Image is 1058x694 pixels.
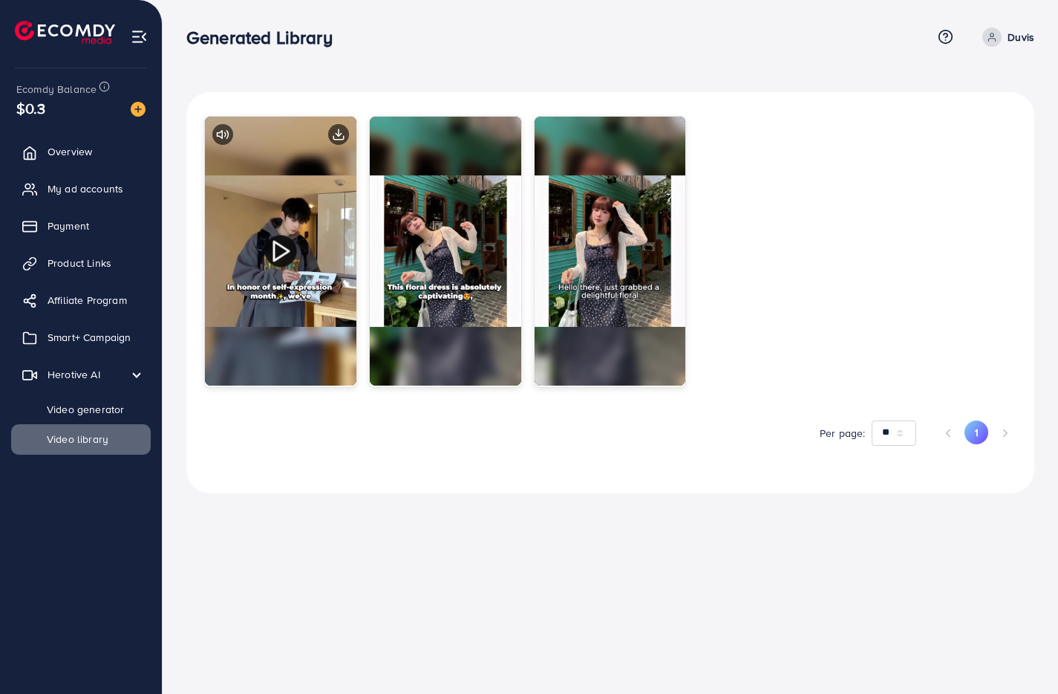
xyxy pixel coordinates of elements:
[48,181,123,196] span: My ad accounts
[11,424,151,454] a: Video library
[15,21,115,44] img: logo
[11,211,151,241] a: Payment
[11,285,151,315] a: Affiliate Program
[131,28,148,45] img: menu
[48,330,131,345] span: Smart+ Campaign
[976,27,1034,47] a: Duvis
[11,395,151,424] a: Video generator
[26,432,108,447] span: Video library
[370,117,521,386] img: ec7c6853-f0e2-4a09-9cc8-98fed9ce0d92-1759227380262.jpeg
[820,426,865,441] span: Per page:
[16,97,46,119] span: $0.3
[11,174,151,204] a: My ad accounts
[11,137,151,166] a: Overview
[11,360,151,389] a: Herotive AI
[48,256,111,270] span: Product Links
[535,117,686,386] img: d1547442-888d-475d-b3e8-c1e9dfd12b4c-1759227380288.jpeg
[964,421,988,444] button: Go to page 1
[937,421,1016,446] ul: Pagination
[48,293,127,308] span: Affiliate Program
[48,218,89,233] span: Payment
[1008,28,1034,46] p: Duvis
[205,117,356,386] img: 40c9001d-9d6a-4c93-a79a-1d95cd2e9f64-1759283554863.jpeg
[186,27,344,48] h3: Generated Library
[11,322,151,352] a: Smart+ Campaign
[131,102,146,117] img: image
[48,144,92,159] span: Overview
[16,82,97,97] span: Ecomdy Balance
[48,367,100,382] span: Herotive AI
[11,248,151,278] a: Product Links
[995,627,1047,683] iframe: Chat
[26,402,124,417] span: Video generator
